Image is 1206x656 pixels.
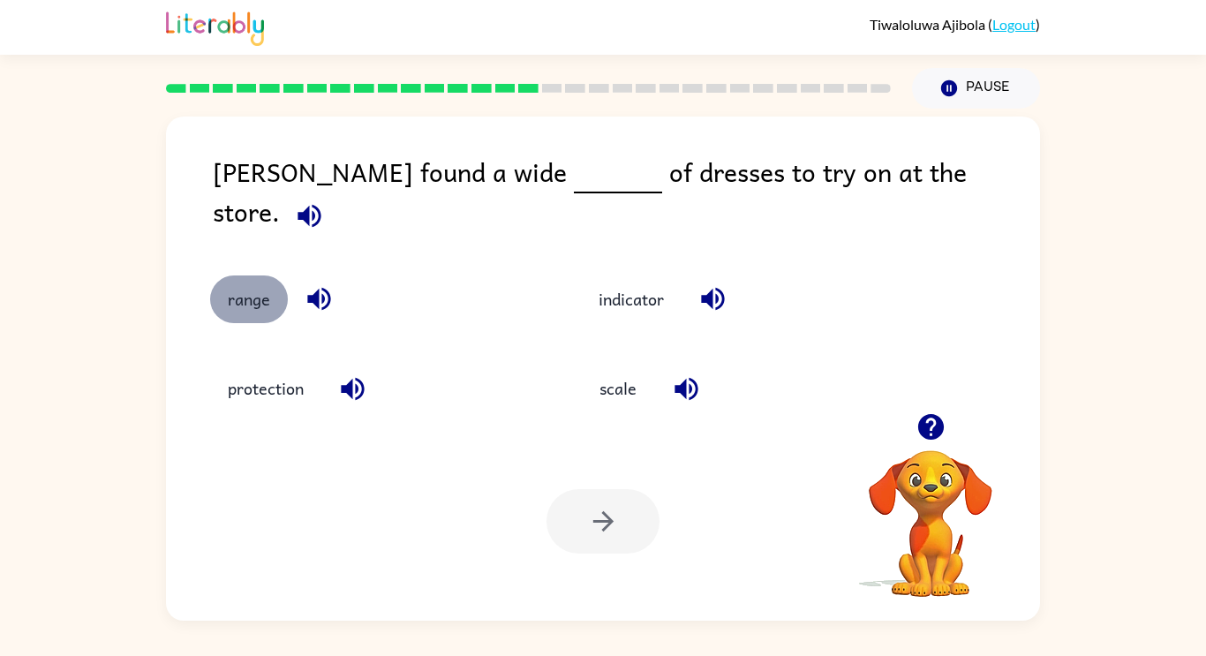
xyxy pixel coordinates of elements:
[870,16,988,33] span: Tiwaloluwa Ajibola
[210,365,321,412] button: protection
[581,275,682,323] button: indicator
[581,365,655,412] button: scale
[166,7,264,46] img: Literably
[912,68,1040,109] button: Pause
[210,275,288,323] button: range
[992,16,1036,33] a: Logout
[870,16,1040,33] div: ( )
[213,152,1040,240] div: [PERSON_NAME] found a wide of dresses to try on at the store.
[842,423,1019,599] video: Your browser must support playing .mp4 files to use Literably. Please try using another browser.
